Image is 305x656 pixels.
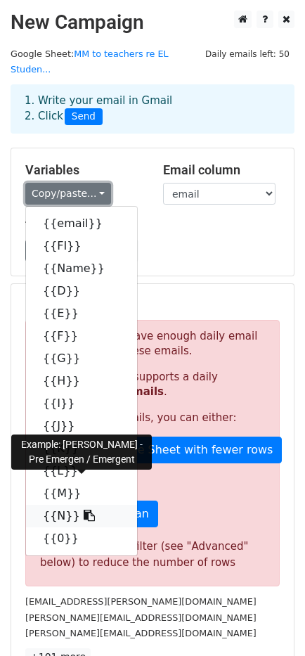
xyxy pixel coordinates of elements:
[163,162,280,178] h5: Email column
[11,49,169,75] a: MM to teachers re EL Studen...
[26,392,137,415] a: {{I}}
[40,329,265,359] p: Sorry, you don't have enough daily email credits to send these emails.
[26,505,137,527] a: {{N}}
[40,370,265,399] p: Your current plan supports a daily maximum of .
[26,347,137,370] a: {{G}}
[40,411,265,425] p: To send these emails, you can either:
[25,162,142,178] h5: Variables
[26,325,137,347] a: {{F}}
[200,46,294,62] span: Daily emails left: 50
[200,49,294,59] a: Daily emails left: 50
[11,11,294,34] h2: New Campaign
[11,49,169,75] small: Google Sheet:
[25,596,257,607] small: [EMAIL_ADDRESS][PERSON_NAME][DOMAIN_NAME]
[40,437,282,463] a: Choose a Google Sheet with fewer rows
[26,370,137,392] a: {{H}}
[26,235,137,257] a: {{FI}}
[25,612,257,623] small: [PERSON_NAME][EMAIL_ADDRESS][DOMAIN_NAME]
[235,589,305,656] iframe: Chat Widget
[65,108,103,125] span: Send
[11,435,152,470] div: Example: [PERSON_NAME] - Pre Emergen / Emergent
[40,539,265,570] div: Or you can use a filter (see "Advanced" below) to reduce the number of rows
[40,475,265,489] p: Or
[26,302,137,325] a: {{E}}
[25,628,257,638] small: [PERSON_NAME][EMAIL_ADDRESS][DOMAIN_NAME]
[26,527,137,550] a: {{0}}
[26,415,137,437] a: {{J}}
[26,212,137,235] a: {{email}}
[25,183,111,205] a: Copy/paste...
[26,482,137,505] a: {{M}}
[26,257,137,280] a: {{Name}}
[14,93,291,125] div: 1. Write your email in Gmail 2. Click
[26,280,137,302] a: {{D}}
[25,298,280,314] h5: 104 Recipients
